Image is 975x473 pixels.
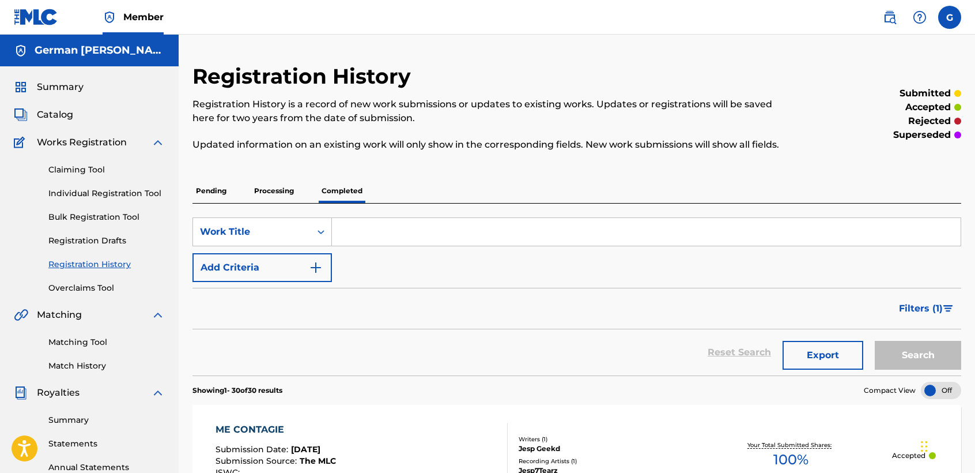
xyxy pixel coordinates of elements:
img: Matching [14,308,28,322]
span: Summary [37,80,84,94]
img: Summary [14,80,28,94]
p: accepted [905,100,951,114]
p: Registration History is a record of new work submissions or updates to existing works. Updates or... [192,97,784,125]
p: Showing 1 - 30 of 30 results [192,385,282,396]
img: MLC Logo [14,9,58,25]
span: Filters ( 1 ) [899,302,943,316]
img: 9d2ae6d4665cec9f34b9.svg [309,261,323,275]
a: Claiming Tool [48,164,165,176]
div: Work Title [200,225,304,239]
img: search [883,10,897,24]
h2: Registration History [192,63,417,89]
a: Registration History [48,258,165,271]
img: expand [151,386,165,400]
a: Matching Tool [48,336,165,348]
div: Arrastrar [921,429,928,464]
span: Submission Source : [216,456,300,466]
p: Processing [251,179,297,203]
a: Overclaims Tool [48,282,165,294]
img: Accounts [14,44,28,58]
iframe: Chat Widget [917,418,975,473]
div: ME CONTAGIE [216,423,336,437]
button: Export [783,341,863,370]
h5: German Orpineda Hernandez [35,44,165,57]
p: Accepted [892,451,925,461]
span: Works Registration [37,136,127,149]
a: Match History [48,360,165,372]
div: Recording Artists ( 1 ) [519,457,690,466]
span: Royalties [37,386,80,400]
p: superseded [893,128,951,142]
img: Works Registration [14,136,29,149]
p: Pending [192,179,230,203]
a: Individual Registration Tool [48,187,165,200]
img: expand [151,136,165,149]
img: Top Rightsholder [103,10,116,24]
a: Public Search [878,6,901,29]
span: [DATE] [291,444,320,455]
a: CatalogCatalog [14,108,73,122]
iframe: Resource Center [943,304,975,397]
span: Catalog [37,108,73,122]
button: Add Criteria [192,253,332,282]
div: User Menu [938,6,961,29]
p: rejected [908,114,951,128]
span: Submission Date : [216,444,291,455]
span: 100 % [773,449,808,470]
img: expand [151,308,165,322]
p: Your Total Submitted Shares: [747,441,834,449]
p: submitted [900,87,951,100]
span: Compact View [864,385,916,396]
span: Member [123,10,164,24]
div: Help [908,6,931,29]
p: Completed [318,179,366,203]
img: help [913,10,927,24]
a: Statements [48,438,165,450]
a: Summary [48,414,165,426]
form: Search Form [192,217,961,376]
img: Royalties [14,386,28,400]
a: Registration Drafts [48,235,165,247]
span: Matching [37,308,82,322]
button: Filters (1) [892,294,961,323]
div: Jesp Geekd [519,444,690,454]
a: SummarySummary [14,80,84,94]
span: The MLC [300,456,336,466]
img: Catalog [14,108,28,122]
div: Writers ( 1 ) [519,435,690,444]
p: Updated information on an existing work will only show in the corresponding fields. New work subm... [192,138,784,152]
a: Bulk Registration Tool [48,211,165,223]
div: Widget de chat [917,418,975,473]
